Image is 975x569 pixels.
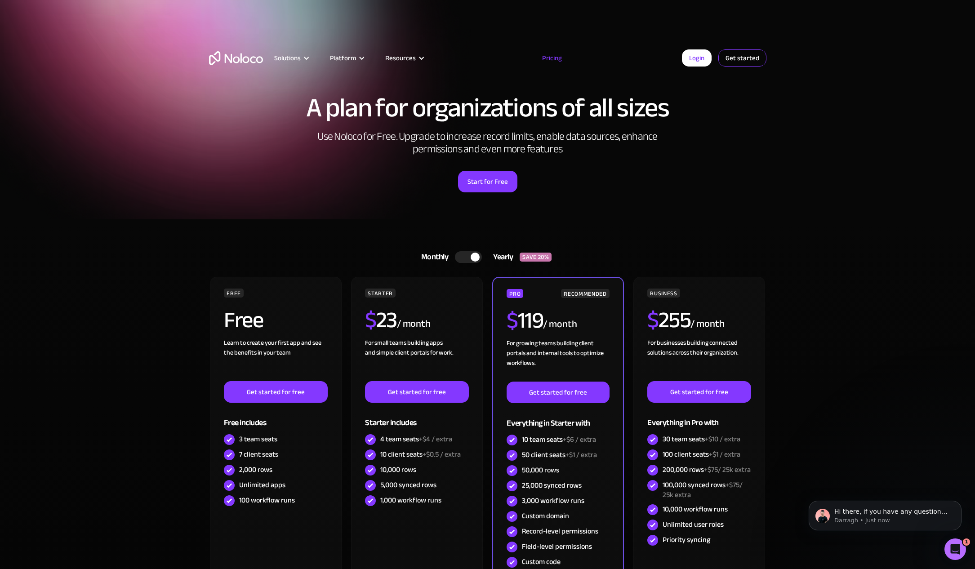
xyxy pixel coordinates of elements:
a: Get started for free [224,381,327,403]
span: +$75/ 25k extra [663,478,743,502]
div: Resources [374,52,434,64]
h2: 119 [507,309,543,332]
span: $ [647,299,659,341]
div: Solutions [263,52,319,64]
div: 4 team seats [380,434,452,444]
span: +$6 / extra [563,433,596,446]
div: Priority syncing [663,535,710,545]
iframe: Intercom live chat [944,538,966,560]
div: 100 workflow runs [239,495,295,505]
div: STARTER [365,289,395,298]
div: / month [397,317,431,331]
div: Custom code [522,557,561,567]
span: $ [365,299,376,341]
a: home [209,51,263,65]
div: 7 client seats [239,449,278,459]
h1: A plan for organizations of all sizes [209,94,766,121]
div: 10 client seats [380,449,461,459]
a: Get started for free [507,382,609,403]
div: 10,000 rows [380,465,416,475]
div: 5,000 synced rows [380,480,436,490]
div: Free includes [224,403,327,432]
h2: Free [224,309,263,331]
span: +$0.5 / extra [423,448,461,461]
div: 25,000 synced rows [522,480,582,490]
div: 100,000 synced rows [663,480,751,500]
span: +$10 / extra [705,432,740,446]
div: 3 team seats [239,434,277,444]
a: Get started for free [647,381,751,403]
div: Unlimited user roles [663,520,724,529]
div: Unlimited apps [239,480,285,490]
div: Everything in Pro with [647,403,751,432]
div: 200,000 rows [663,465,751,475]
span: 1 [963,538,970,546]
span: +$1 / extra [709,448,740,461]
div: / month [690,317,724,331]
div: Platform [330,52,356,64]
div: Solutions [274,52,301,64]
div: PRO [507,289,523,298]
div: 50,000 rows [522,465,559,475]
span: $ [507,299,518,342]
div: / month [543,317,577,332]
span: +$75/ 25k extra [704,463,751,476]
a: Get started [718,49,766,67]
h2: Use Noloco for Free. Upgrade to increase record limits, enable data sources, enhance permissions ... [308,130,668,156]
div: Starter includes [365,403,468,432]
div: RECOMMENDED [561,289,609,298]
div: Everything in Starter with [507,403,609,432]
a: Start for Free [458,171,517,192]
div: 10 team seats [522,435,596,445]
div: SAVE 20% [520,253,552,262]
a: Pricing [531,52,573,64]
span: +$4 / extra [419,432,452,446]
div: Resources [385,52,416,64]
div: BUSINESS [647,289,680,298]
div: For businesses building connected solutions across their organization. ‍ [647,338,751,381]
div: Learn to create your first app and see the benefits in your team ‍ [224,338,327,381]
div: Field-level permissions [522,542,592,551]
div: 10,000 workflow runs [663,504,728,514]
div: FREE [224,289,244,298]
div: 1,000 workflow runs [380,495,441,505]
div: 3,000 workflow runs [522,496,584,506]
h2: 255 [647,309,690,331]
h2: 23 [365,309,397,331]
div: For growing teams building client portals and internal tools to optimize workflows. [507,338,609,382]
div: Record-level permissions [522,526,598,536]
span: +$1 / extra [565,448,597,462]
div: Monthly [410,250,455,264]
a: Get started for free [365,381,468,403]
a: Login [682,49,712,67]
div: Platform [319,52,374,64]
div: 100 client seats [663,449,740,459]
iframe: Intercom notifications message [795,482,975,545]
div: 2,000 rows [239,465,272,475]
div: Custom domain [522,511,569,521]
div: Yearly [482,250,520,264]
div: 50 client seats [522,450,597,460]
div: 30 team seats [663,434,740,444]
div: For small teams building apps and simple client portals for work. ‍ [365,338,468,381]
